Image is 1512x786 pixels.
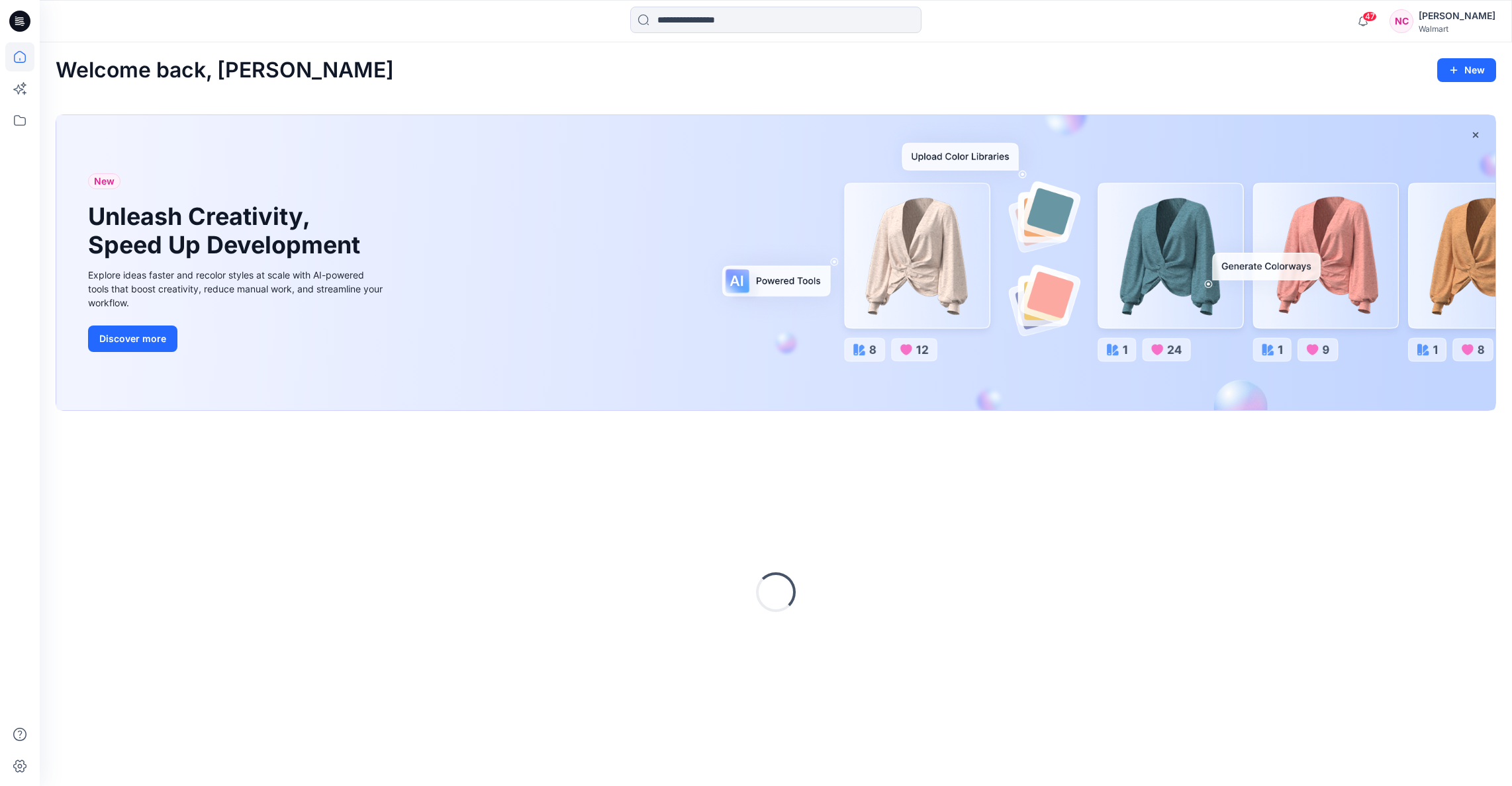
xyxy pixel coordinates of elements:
span: New [94,173,115,189]
button: New [1437,58,1496,82]
button: Discover more [88,326,177,352]
div: Walmart [1419,24,1495,34]
span: 47 [1362,11,1377,22]
a: Discover more [88,326,386,352]
div: [PERSON_NAME] [1419,8,1495,24]
div: Explore ideas faster and recolor styles at scale with AI-powered tools that boost creativity, red... [88,268,386,310]
div: NC [1390,9,1413,33]
h1: Unleash Creativity, Speed Up Development [88,202,366,259]
h2: Welcome back, [PERSON_NAME] [56,58,394,83]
